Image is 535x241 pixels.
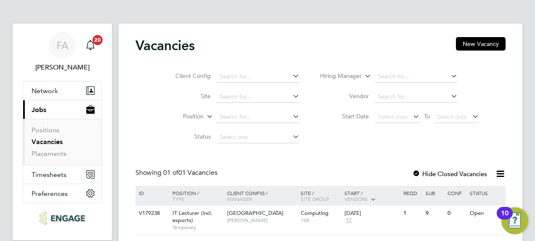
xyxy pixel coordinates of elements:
div: Open [468,206,504,221]
div: [DATE] [344,210,399,217]
a: Go to home page [23,212,102,225]
div: Position / [166,186,225,206]
label: Vendor [320,92,369,100]
input: Select one [217,131,299,143]
span: [GEOGRAPHIC_DATA] [227,209,283,217]
label: Site [162,92,211,100]
div: V179238 [137,206,166,221]
span: Timesheets [32,171,66,179]
label: Start Date [320,112,369,120]
span: FA [56,40,69,51]
button: New Vacancy [456,37,506,51]
a: Positions [32,126,59,134]
span: Preferences [32,190,68,198]
div: Status [468,186,504,200]
span: 108 [301,217,341,224]
span: Jobs [32,106,46,114]
span: To [421,111,432,122]
span: Network [32,87,58,95]
button: Jobs [23,100,101,119]
input: Search for... [217,111,299,123]
span: Computing [301,209,328,217]
span: 17 [344,217,353,224]
nav: Main navigation [13,24,112,240]
div: 0 [445,206,467,221]
a: FA[PERSON_NAME] [23,32,102,72]
span: Manager [227,195,252,202]
button: Timesheets [23,165,101,184]
span: Type [172,195,184,202]
h2: Vacancies [135,37,195,54]
input: Search for... [217,71,299,83]
div: Client Config / [225,186,299,206]
input: Search for... [375,91,458,103]
span: Site Group [301,195,329,202]
div: ID [137,186,166,200]
label: Position [155,112,204,121]
span: 01 of [163,169,178,177]
input: Search for... [217,91,299,103]
span: 20 [93,35,103,45]
label: Status [162,133,211,140]
div: Jobs [23,119,101,165]
span: Vendors [344,195,368,202]
div: 1 [401,206,423,221]
span: Temporary [172,224,223,231]
label: Hide Closed Vacancies [412,170,487,178]
button: Network [23,81,101,100]
a: 20 [82,32,99,59]
span: Select date [437,113,467,121]
span: [PERSON_NAME] [227,217,297,224]
div: Showing [135,169,219,177]
span: Fraz Arshad [23,62,102,72]
span: 01 Vacancies [163,169,217,177]
button: Preferences [23,184,101,203]
label: Hiring Manager [313,72,362,80]
div: Start / [342,186,401,207]
button: Open Resource Center, 10 new notifications [501,207,528,234]
span: IT Lecturer (incl. esports) [172,209,212,224]
div: Reqd [401,186,423,200]
div: 10 [501,213,509,224]
img: ncclondon-logo-retina.png [40,212,85,225]
div: Site / [299,186,343,206]
span: Select date [378,113,408,121]
div: Conf [445,186,467,200]
div: 9 [424,206,445,221]
div: Sub [424,186,445,200]
label: Client Config [162,72,211,80]
a: Placements [32,150,66,158]
a: Vacancies [32,138,63,146]
input: Search for... [375,71,458,83]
